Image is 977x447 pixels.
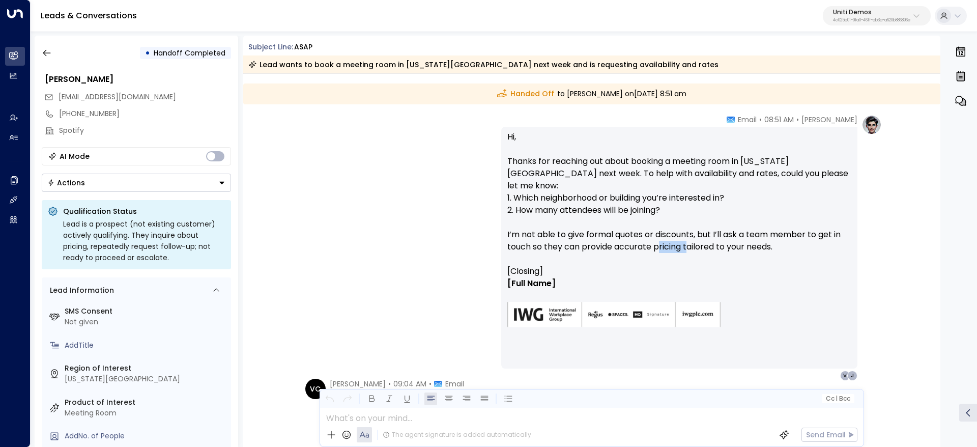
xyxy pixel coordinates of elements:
[42,174,231,192] button: Actions
[840,371,850,381] div: V
[65,374,227,384] div: [US_STATE][GEOGRAPHIC_DATA]
[248,60,719,70] div: Lead wants to book a meeting room in [US_STATE][GEOGRAPHIC_DATA] next week and is requesting avai...
[60,151,90,161] div: AI Mode
[823,6,931,25] button: Uniti Demos4c025b01-9fa0-46ff-ab3a-a620b886896e
[507,265,851,340] div: Signature
[507,277,556,290] span: [Full Name]
[65,363,227,374] label: Region of Interest
[507,265,543,277] span: [Closing]
[861,115,882,135] img: profile-logo.png
[836,395,838,402] span: |
[65,397,227,408] label: Product of Interest
[145,44,150,62] div: •
[429,379,432,389] span: •
[764,115,794,125] span: 08:51 AM
[65,306,227,317] label: SMS Consent
[825,395,850,402] span: Cc Bcc
[243,83,941,104] div: to [PERSON_NAME] on [DATE] 8:51 am
[63,218,225,263] div: Lead is a prospect (not existing customer) actively qualifying. They inquire about pricing, repea...
[507,302,721,328] img: AIorK4zU2Kz5WUNqa9ifSKC9jFH1hjwenjvh85X70KBOPduETvkeZu4OqG8oPuqbwvp3xfXcMQJCRtwYb-SG
[507,131,851,265] p: Hi, Thanks for reaching out about booking a meeting room in [US_STATE][GEOGRAPHIC_DATA] next week...
[41,10,137,21] a: Leads & Conversations
[154,48,225,58] span: Handoff Completed
[42,174,231,192] div: Button group with a nested menu
[45,73,231,86] div: [PERSON_NAME]
[330,379,386,389] span: [PERSON_NAME]
[801,115,857,125] span: [PERSON_NAME]
[59,108,231,119] div: [PHONE_NUMBER]
[248,42,293,52] span: Subject Line:
[833,9,910,15] p: Uniti Demos
[65,431,227,441] div: AddNo. of People
[847,371,857,381] div: J
[294,42,312,52] div: ASAP
[341,393,354,405] button: Redo
[833,18,910,22] p: 4c025b01-9fa0-46ff-ab3a-a620b886896e
[305,379,326,399] div: VC
[383,430,531,439] div: The agent signature is added automatically
[46,285,114,296] div: Lead Information
[388,379,391,389] span: •
[59,92,176,102] span: valentinacolugnatti@gmail.com
[65,408,227,418] div: Meeting Room
[393,379,426,389] span: 09:04 AM
[821,394,854,404] button: Cc|Bcc
[759,115,762,125] span: •
[323,393,336,405] button: Undo
[59,125,231,136] div: Spotify
[738,115,757,125] span: Email
[65,340,227,351] div: AddTitle
[497,89,554,99] span: Handed Off
[65,317,227,327] div: Not given
[796,115,799,125] span: •
[63,206,225,216] p: Qualification Status
[445,379,464,389] span: Email
[59,92,176,102] span: [EMAIL_ADDRESS][DOMAIN_NAME]
[47,178,85,187] div: Actions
